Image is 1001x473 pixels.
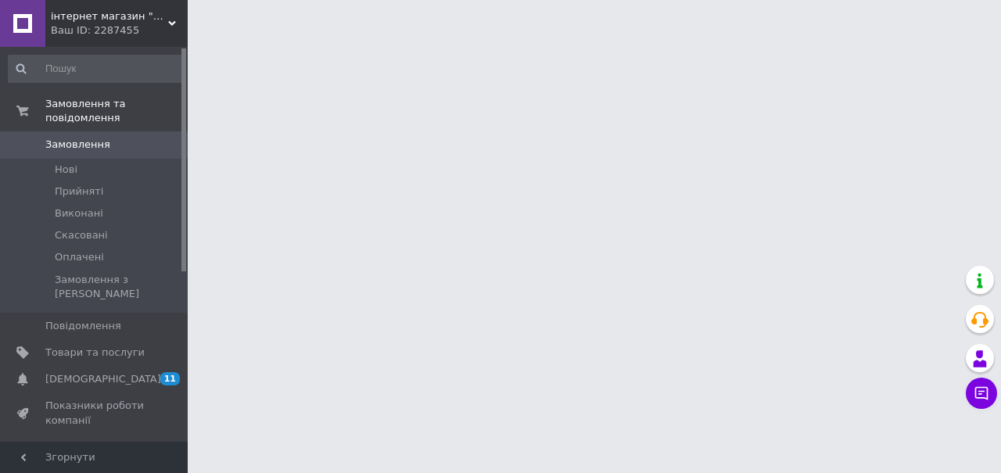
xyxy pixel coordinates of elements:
span: 11 [160,372,180,385]
span: інтернет магазин "Вектор сервіс" [51,9,168,23]
span: Скасовані [55,228,108,242]
span: Товари та послуги [45,346,145,360]
span: Прийняті [55,185,103,199]
span: Нові [55,163,77,177]
button: Чат з покупцем [966,378,997,409]
span: Повідомлення [45,319,121,333]
span: Замовлення [45,138,110,152]
span: Показники роботи компанії [45,399,145,427]
span: [DEMOGRAPHIC_DATA] [45,372,161,386]
span: Панель управління [45,440,145,468]
div: Ваш ID: 2287455 [51,23,188,38]
input: Пошук [8,55,185,83]
span: Замовлення з [PERSON_NAME] [55,273,183,301]
span: Оплачені [55,250,104,264]
span: Виконані [55,206,103,220]
span: Замовлення та повідомлення [45,97,188,125]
